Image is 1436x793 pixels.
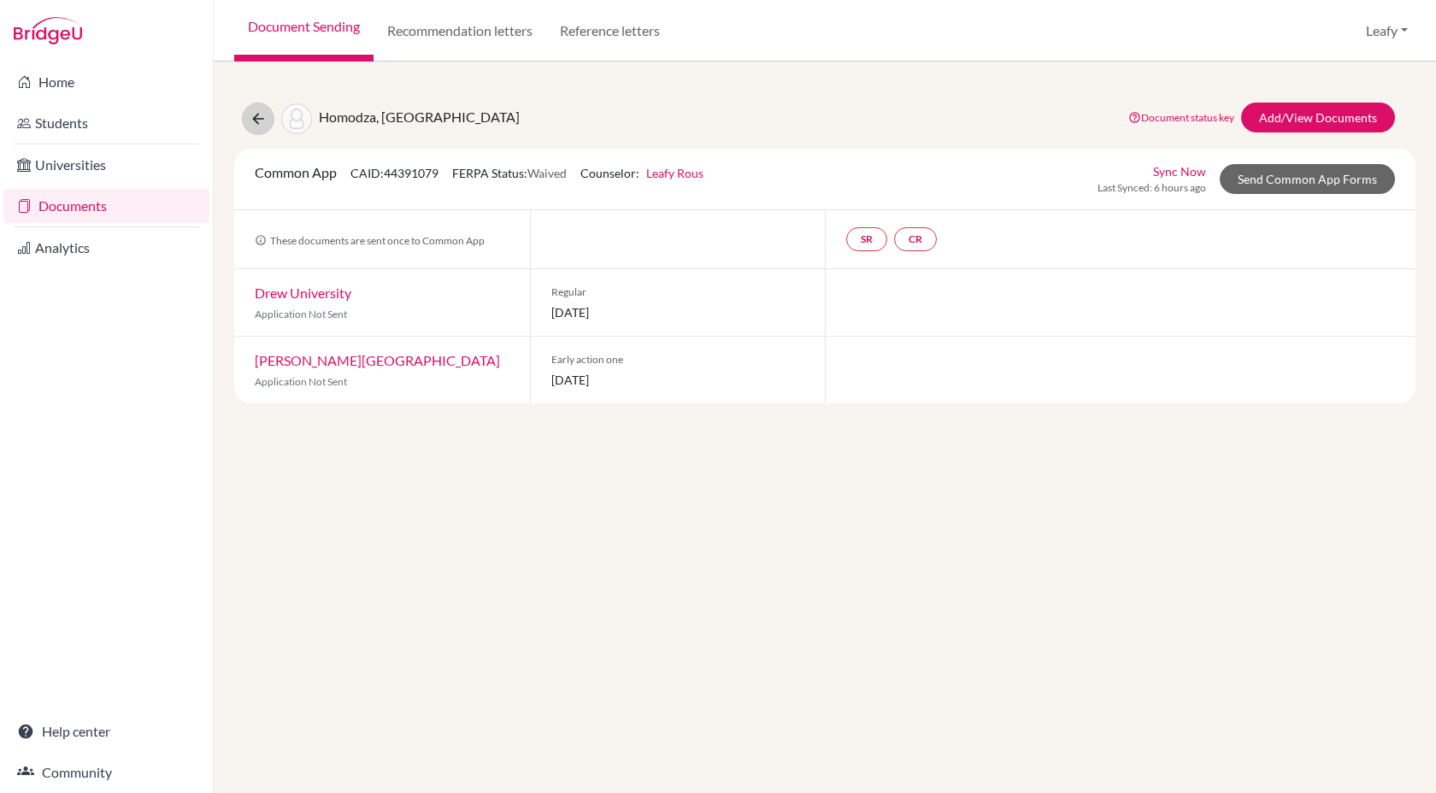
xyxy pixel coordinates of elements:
a: [PERSON_NAME][GEOGRAPHIC_DATA] [255,352,500,368]
a: Send Common App Forms [1220,164,1395,194]
a: Home [3,65,209,99]
span: Regular [551,285,805,300]
a: Leafy Rous [646,166,703,180]
span: [DATE] [551,303,805,321]
span: FERPA Status: [452,166,567,180]
a: Analytics [3,231,209,265]
button: Leafy [1358,15,1415,47]
span: These documents are sent once to Common App [255,234,485,247]
img: Bridge-U [14,17,82,44]
span: Application Not Sent [255,308,347,320]
span: CAID: 44391079 [350,166,438,180]
a: Students [3,106,209,140]
a: Drew University [255,285,351,301]
span: [DATE] [551,371,805,389]
a: Universities [3,148,209,182]
span: Common App [255,164,337,180]
a: Add/View Documents [1241,103,1395,132]
span: Homodza, [GEOGRAPHIC_DATA] [319,109,520,125]
a: SR [846,227,887,251]
a: Sync Now [1153,162,1206,180]
a: Community [3,755,209,790]
span: Early action one [551,352,805,367]
a: CR [894,227,937,251]
span: Application Not Sent [255,375,347,388]
span: Counselor: [580,166,703,180]
a: Help center [3,714,209,749]
a: Document status key [1128,111,1234,124]
a: Documents [3,189,209,223]
span: Waived [527,166,567,180]
span: Last Synced: 6 hours ago [1098,180,1206,196]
